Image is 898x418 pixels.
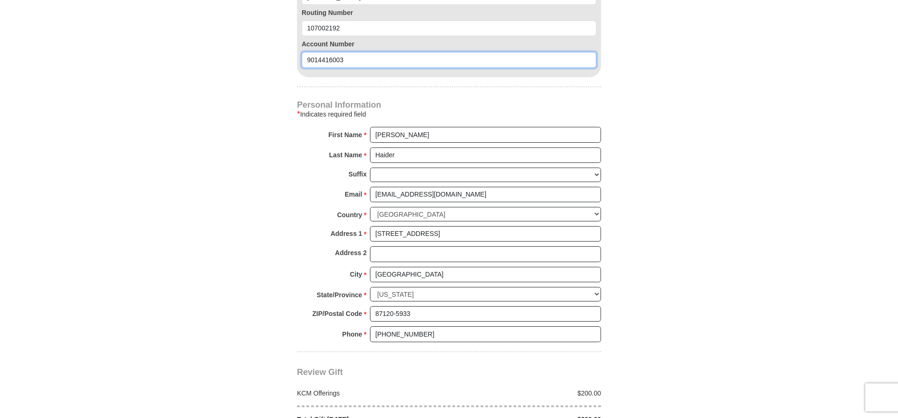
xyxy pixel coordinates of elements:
[337,208,362,221] strong: Country
[297,101,601,109] h4: Personal Information
[329,148,362,161] strong: Last Name
[348,168,367,181] strong: Suffix
[297,367,343,377] span: Review Gift
[449,389,606,398] div: $200.00
[328,128,362,141] strong: First Name
[297,109,601,120] div: Indicates required field
[317,288,362,301] strong: State/Province
[335,246,367,259] strong: Address 2
[350,268,362,281] strong: City
[345,188,362,201] strong: Email
[302,8,596,17] label: Routing Number
[292,389,449,398] div: KCM Offerings
[331,227,362,240] strong: Address 1
[342,328,362,341] strong: Phone
[312,307,362,320] strong: ZIP/Postal Code
[302,39,596,49] label: Account Number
